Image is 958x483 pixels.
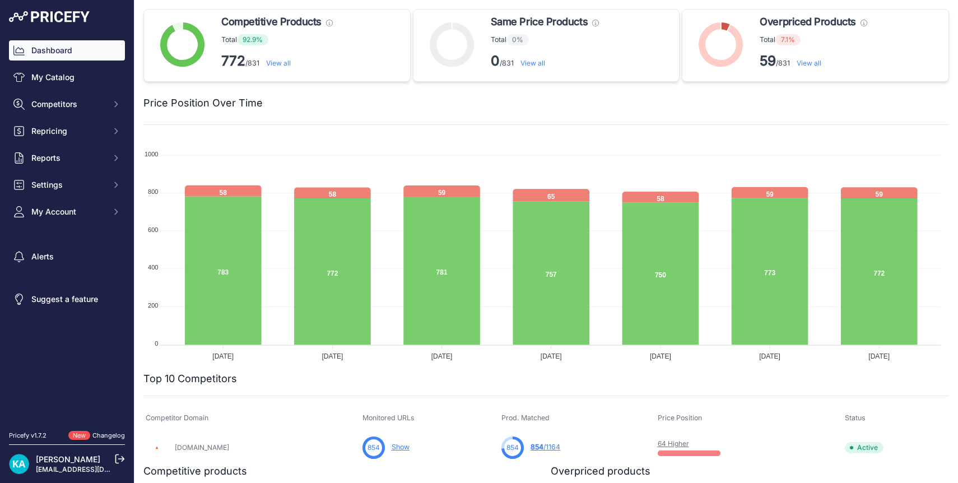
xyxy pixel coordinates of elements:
[531,443,560,451] a: 854/1164
[520,59,545,67] a: View all
[221,14,322,30] span: Competitive Products
[9,148,125,168] button: Reports
[541,352,562,360] tspan: [DATE]
[650,352,671,360] tspan: [DATE]
[155,340,158,347] tspan: 0
[868,352,890,360] tspan: [DATE]
[845,414,866,422] span: Status
[212,352,234,360] tspan: [DATE]
[760,53,776,69] strong: 59
[143,463,247,479] h2: Competitive products
[506,34,529,45] span: 0%
[9,289,125,309] a: Suggest a feature
[658,414,702,422] span: Price Position
[431,352,453,360] tspan: [DATE]
[658,439,689,448] a: 64 Higher
[9,202,125,222] button: My Account
[9,67,125,87] a: My Catalog
[221,53,245,69] strong: 772
[143,95,263,111] h2: Price Position Over Time
[31,206,105,217] span: My Account
[237,34,268,45] span: 92.9%
[9,11,90,22] img: Pricefy Logo
[775,34,801,45] span: 7.1%
[501,414,550,422] span: Prod. Matched
[491,34,599,45] p: Total
[9,40,125,417] nav: Sidebar
[9,247,125,267] a: Alerts
[760,34,867,45] p: Total
[491,52,599,70] p: /831
[266,59,291,67] a: View all
[175,443,229,452] a: [DOMAIN_NAME]
[148,302,158,309] tspan: 200
[9,40,125,61] a: Dashboard
[68,431,90,440] span: New
[392,443,410,451] a: Show
[760,14,855,30] span: Overpriced Products
[143,371,237,387] h2: Top 10 Competitors
[845,442,883,453] span: Active
[148,188,158,195] tspan: 800
[551,463,650,479] h2: Overpriced products
[31,126,105,137] span: Repricing
[368,443,380,453] span: 854
[221,52,333,70] p: /831
[491,53,500,69] strong: 0
[31,152,105,164] span: Reports
[9,431,46,440] div: Pricefy v1.7.2
[221,34,333,45] p: Total
[491,14,588,30] span: Same Price Products
[506,443,519,453] span: 854
[148,264,158,271] tspan: 400
[531,443,543,451] span: 854
[759,352,780,360] tspan: [DATE]
[146,414,208,422] span: Competitor Domain
[322,352,343,360] tspan: [DATE]
[31,179,105,191] span: Settings
[148,226,158,233] tspan: 600
[9,121,125,141] button: Repricing
[145,151,158,157] tspan: 1000
[36,465,153,473] a: [EMAIL_ADDRESS][DOMAIN_NAME]
[31,99,105,110] span: Competitors
[9,175,125,195] button: Settings
[36,454,100,464] a: [PERSON_NAME]
[760,52,867,70] p: /831
[362,414,415,422] span: Monitored URLs
[92,431,125,439] a: Changelog
[9,94,125,114] button: Competitors
[797,59,821,67] a: View all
